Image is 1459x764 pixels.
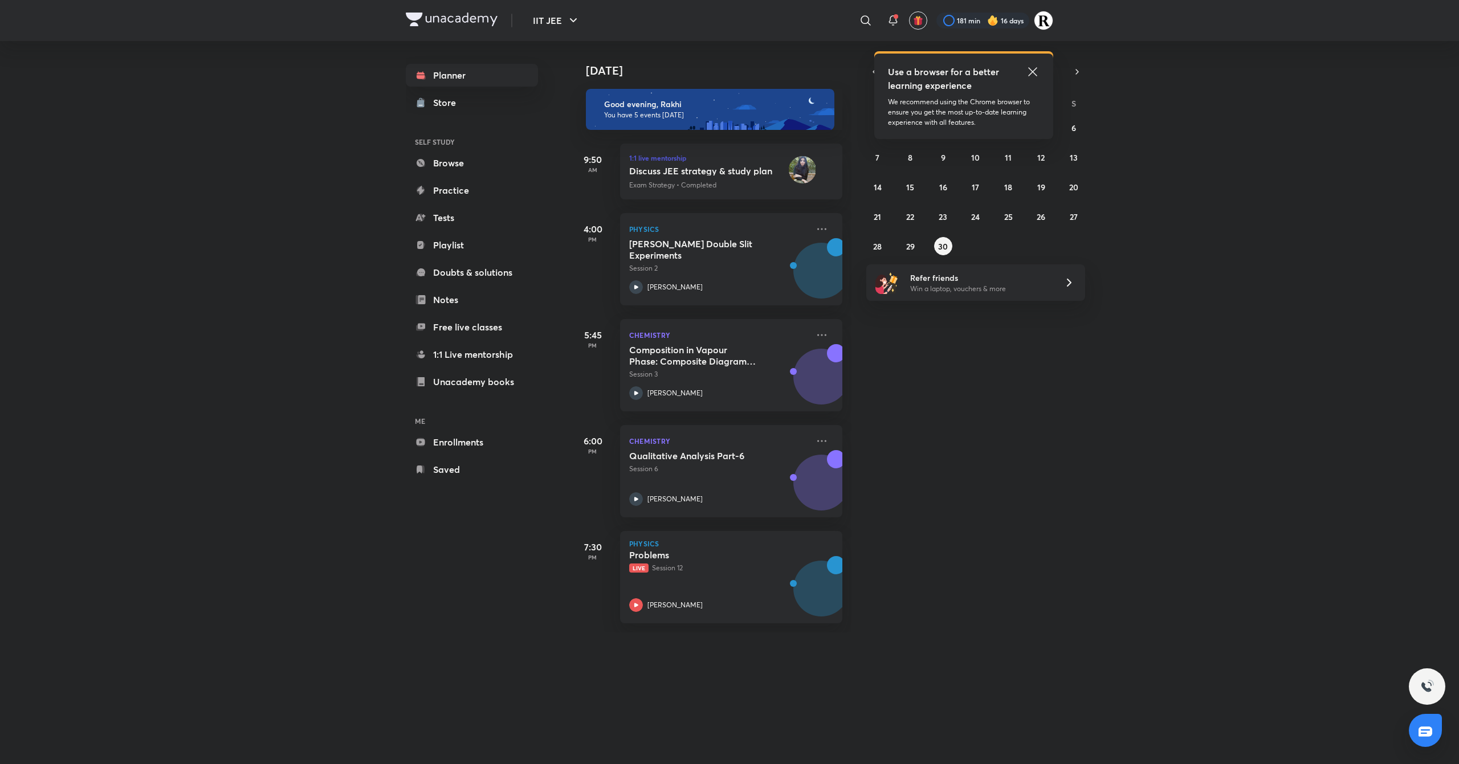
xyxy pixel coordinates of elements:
button: avatar [909,11,927,30]
img: streak [987,15,999,26]
img: Company Logo [406,13,498,26]
p: [PERSON_NAME] [647,600,703,610]
button: September 23, 2025 [934,207,952,226]
a: Unacademy books [406,370,538,393]
p: AM [570,166,616,173]
img: unacademy [780,556,842,635]
img: unacademy [780,450,842,529]
p: Win a laptop, vouchers & more [910,284,1050,294]
p: We recommend using the Chrome browser to ensure you get the most up-to-date learning experience w... [888,97,1040,128]
button: September 14, 2025 [869,178,887,196]
button: September 27, 2025 [1065,207,1083,226]
a: Company Logo [406,13,498,29]
h5: Composition in Vapour Phase: Composite Diagrams and Problem Solving [629,344,771,367]
p: [PERSON_NAME] [647,494,703,504]
button: September 10, 2025 [967,148,985,166]
abbr: September 21, 2025 [874,211,881,222]
a: Enrollments [406,431,538,454]
abbr: September 12, 2025 [1037,152,1045,163]
p: Physics [629,222,808,236]
button: September 22, 2025 [901,207,919,226]
abbr: September 28, 2025 [873,241,882,252]
h6: Good evening, Rakhi [604,99,824,109]
abbr: September 17, 2025 [972,182,979,193]
img: Rakhi Sharma [1034,11,1053,30]
abbr: September 24, 2025 [971,211,980,222]
p: Session 12 [629,563,808,573]
h5: Problems [629,549,771,561]
abbr: September 29, 2025 [906,241,915,252]
p: Exam Strategy • Completed [629,180,716,190]
img: referral [875,271,898,294]
button: September 17, 2025 [967,178,985,196]
p: Session 6 [629,464,808,474]
button: September 9, 2025 [934,148,952,166]
button: September 7, 2025 [869,148,887,166]
h5: 5:45 [570,328,616,342]
h6: 1:1 live mentorship [629,153,833,163]
button: September 28, 2025 [869,237,887,255]
button: IIT JEE [526,9,587,32]
button: September 20, 2025 [1065,178,1083,196]
abbr: September 20, 2025 [1069,182,1078,193]
button: September 24, 2025 [967,207,985,226]
button: September 25, 2025 [999,207,1017,226]
p: You have 5 events [DATE] [604,111,824,120]
a: Doubts & solutions [406,261,538,284]
p: Chemistry [629,328,808,342]
p: PM [570,554,616,561]
button: September 18, 2025 [999,178,1017,196]
p: PM [570,236,616,243]
h5: Young's Double Slit Experiments [629,238,771,261]
span: Live [629,563,649,573]
h6: SELF STUDY [406,132,538,152]
abbr: September 27, 2025 [1070,211,1078,222]
abbr: September 15, 2025 [906,182,914,193]
abbr: September 26, 2025 [1037,211,1045,222]
button: September 11, 2025 [999,148,1017,166]
abbr: September 6, 2025 [1071,122,1076,133]
div: Store [433,96,463,109]
a: Notes [406,288,538,311]
abbr: September 30, 2025 [938,241,948,252]
abbr: September 10, 2025 [971,152,980,163]
p: PM [570,342,616,349]
img: educator-icon [789,156,816,183]
h5: 7:30 [570,540,616,554]
abbr: September 7, 2025 [875,152,879,163]
img: unacademy [780,238,842,317]
h5: 4:00 [570,222,616,236]
abbr: September 14, 2025 [874,182,882,193]
abbr: Saturday [1071,98,1076,109]
abbr: September 25, 2025 [1004,211,1013,222]
h6: Refer friends [910,272,1050,284]
h5: Use a browser for a better learning experience [888,65,1001,92]
p: Chemistry [629,434,808,448]
h5: 6:00 [570,434,616,448]
a: Free live classes [406,316,538,338]
abbr: September 13, 2025 [1070,152,1078,163]
p: Session 2 [629,263,808,273]
button: September 26, 2025 [1032,207,1050,226]
abbr: September 9, 2025 [941,152,946,163]
p: Physics [629,540,833,547]
abbr: September 22, 2025 [906,211,914,222]
button: September 15, 2025 [901,178,919,196]
abbr: September 23, 2025 [939,211,947,222]
button: September 13, 2025 [1065,148,1083,166]
a: Browse [406,152,538,174]
a: Practice [406,179,538,202]
button: September 8, 2025 [901,148,919,166]
button: September 16, 2025 [934,178,952,196]
p: Session 3 [629,369,808,379]
h6: Discuss JEE strategy & study plan • [PERSON_NAME] [629,165,775,175]
a: Playlist [406,234,538,256]
button: September 30, 2025 [934,237,952,255]
abbr: September 8, 2025 [908,152,912,163]
p: [PERSON_NAME] [647,282,703,292]
img: unacademy [780,344,842,423]
abbr: September 18, 2025 [1004,182,1012,193]
abbr: September 11, 2025 [1005,152,1012,163]
h4: [DATE] [586,64,854,77]
abbr: September 16, 2025 [939,182,947,193]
